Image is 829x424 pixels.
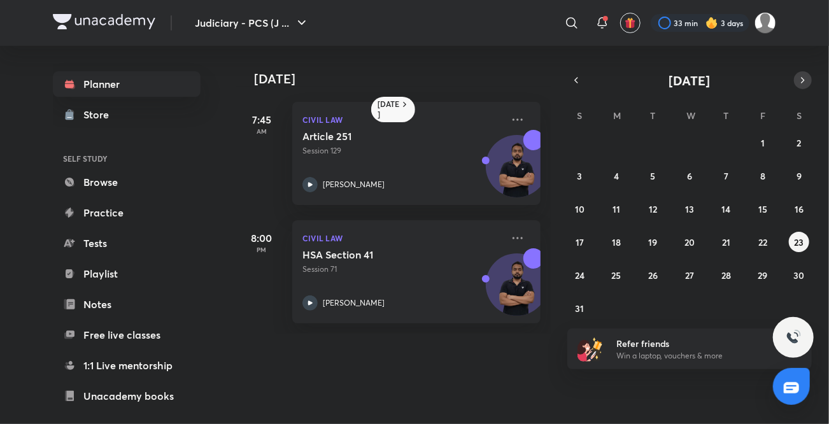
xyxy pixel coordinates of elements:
abbr: August 12, 2025 [649,203,657,215]
button: August 17, 2025 [570,232,590,252]
button: August 1, 2025 [753,132,773,153]
button: August 25, 2025 [606,265,627,285]
a: 1:1 Live mentorship [53,353,201,378]
button: August 23, 2025 [789,232,809,252]
a: Tests [53,230,201,256]
button: August 15, 2025 [753,199,773,219]
abbr: August 31, 2025 [576,302,585,314]
h6: Refer friends [616,337,773,350]
abbr: August 20, 2025 [684,236,695,248]
abbr: August 22, 2025 [758,236,767,248]
abbr: August 2, 2025 [797,137,802,149]
abbr: August 26, 2025 [648,269,658,281]
button: August 22, 2025 [753,232,773,252]
button: August 31, 2025 [570,298,590,318]
p: [PERSON_NAME] [323,179,385,190]
abbr: Tuesday [651,110,656,122]
button: August 16, 2025 [789,199,809,219]
p: Civil Law [302,230,502,246]
button: August 4, 2025 [606,166,627,186]
abbr: August 21, 2025 [722,236,730,248]
abbr: August 15, 2025 [758,203,767,215]
abbr: August 28, 2025 [721,269,731,281]
button: August 18, 2025 [606,232,627,252]
a: Company Logo [53,14,155,32]
button: August 10, 2025 [570,199,590,219]
img: referral [577,336,603,362]
button: August 2, 2025 [789,132,809,153]
button: August 21, 2025 [716,232,736,252]
h6: SELF STUDY [53,148,201,169]
a: Notes [53,292,201,317]
button: August 30, 2025 [789,265,809,285]
abbr: August 17, 2025 [576,236,584,248]
h6: [DATE] [378,99,400,120]
h5: 8:00 [236,230,287,246]
button: August 13, 2025 [679,199,700,219]
abbr: August 18, 2025 [612,236,621,248]
button: August 7, 2025 [716,166,736,186]
p: Session 71 [302,264,502,275]
a: Practice [53,200,201,225]
a: Store [53,102,201,127]
h5: 7:45 [236,112,287,127]
a: Free live classes [53,322,201,348]
abbr: August 23, 2025 [795,236,804,248]
h4: [DATE] [254,71,553,87]
abbr: August 7, 2025 [724,170,728,182]
button: August 11, 2025 [606,199,627,219]
button: August 12, 2025 [643,199,663,219]
img: ttu [786,330,801,345]
span: [DATE] [669,72,711,89]
abbr: August 19, 2025 [649,236,658,248]
h5: Article 251 [302,130,461,143]
a: Unacademy books [53,383,201,409]
img: Shivangee Singh [755,12,776,34]
abbr: August 30, 2025 [794,269,805,281]
abbr: Sunday [577,110,583,122]
button: August 19, 2025 [643,232,663,252]
button: August 27, 2025 [679,265,700,285]
button: August 8, 2025 [753,166,773,186]
p: PM [236,246,287,253]
button: August 5, 2025 [643,166,663,186]
p: [PERSON_NAME] [323,297,385,309]
abbr: Monday [613,110,621,122]
h5: HSA Section 41 [302,248,461,261]
button: August 29, 2025 [753,265,773,285]
p: Civil Law [302,112,502,127]
abbr: August 5, 2025 [651,170,656,182]
abbr: August 1, 2025 [761,137,765,149]
button: August 6, 2025 [679,166,700,186]
p: Session 129 [302,145,502,157]
button: August 26, 2025 [643,265,663,285]
button: August 20, 2025 [679,232,700,252]
button: August 3, 2025 [570,166,590,186]
a: Browse [53,169,201,195]
p: AM [236,127,287,135]
a: Planner [53,71,201,97]
abbr: August 14, 2025 [721,203,730,215]
button: August 24, 2025 [570,265,590,285]
button: August 14, 2025 [716,199,736,219]
abbr: August 8, 2025 [760,170,765,182]
abbr: Saturday [797,110,802,122]
img: Avatar [486,260,548,322]
p: Win a laptop, vouchers & more [616,350,773,362]
abbr: August 10, 2025 [575,203,585,215]
button: Judiciary - PCS (J ... [187,10,317,36]
abbr: August 24, 2025 [575,269,585,281]
abbr: August 27, 2025 [685,269,694,281]
div: Store [83,107,117,122]
abbr: August 9, 2025 [797,170,802,182]
abbr: August 25, 2025 [612,269,621,281]
button: avatar [620,13,641,33]
abbr: August 29, 2025 [758,269,767,281]
abbr: August 11, 2025 [613,203,620,215]
button: August 28, 2025 [716,265,736,285]
abbr: August 4, 2025 [614,170,619,182]
a: Playlist [53,261,201,286]
abbr: August 16, 2025 [795,203,804,215]
abbr: Friday [760,110,765,122]
button: [DATE] [585,71,794,89]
